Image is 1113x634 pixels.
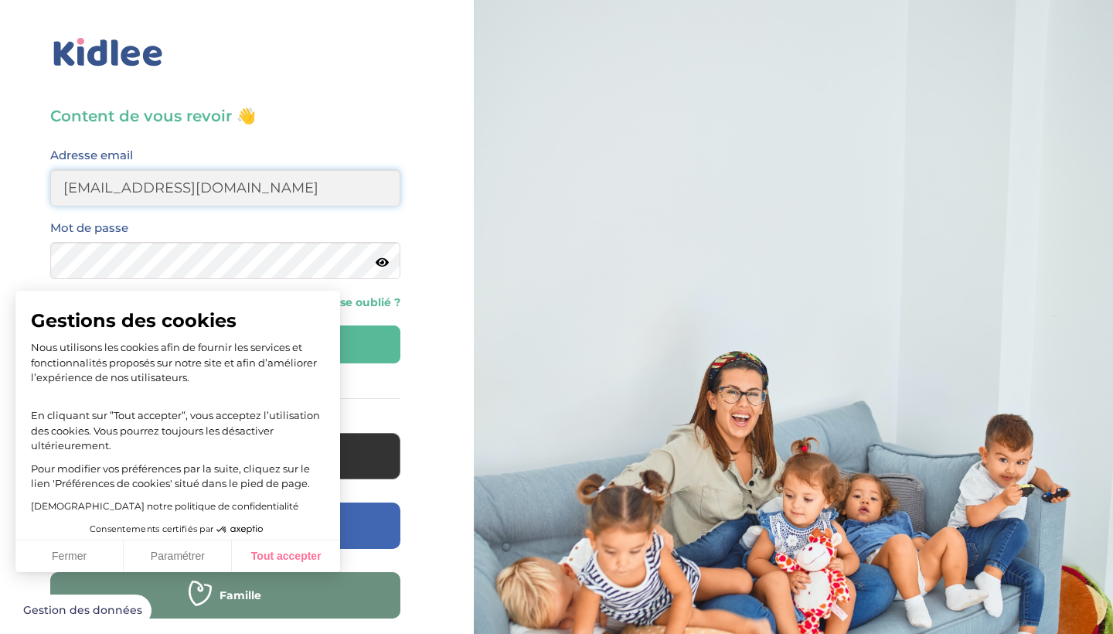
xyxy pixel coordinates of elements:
[50,35,166,70] img: logo_kidlee_bleu
[50,105,400,127] h3: Content de vous revoir 👋
[31,394,325,454] p: En cliquant sur ”Tout accepter”, vous acceptez l’utilisation des cookies. Vous pourrez toujours l...
[50,218,128,238] label: Mot de passe
[50,169,400,206] input: Email
[31,500,298,512] a: [DEMOGRAPHIC_DATA] notre politique de confidentialité
[82,520,274,540] button: Consentements certifiés par
[216,506,263,553] svg: Axeptio
[124,540,232,573] button: Paramétrer
[50,598,400,613] a: Famille
[232,540,340,573] button: Tout accepter
[15,540,124,573] button: Fermer
[31,462,325,492] p: Pour modifier vos préférences par la suite, cliquez sur le lien 'Préférences de cookies' situé da...
[50,145,133,165] label: Adresse email
[31,340,325,386] p: Nous utilisons les cookies afin de fournir les services et fonctionnalités proposés sur notre sit...
[90,525,213,533] span: Consentements certifiés par
[31,309,325,332] span: Gestions des cookies
[23,604,142,618] span: Gestion des données
[50,572,400,619] button: Famille
[220,588,261,603] span: Famille
[14,595,151,627] button: Fermer le widget sans consentement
